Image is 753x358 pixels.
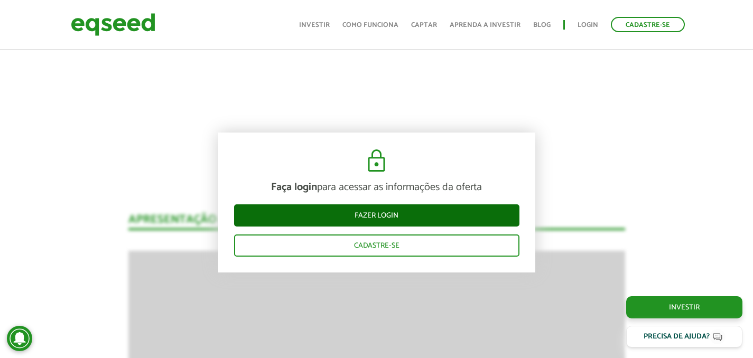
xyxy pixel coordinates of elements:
[411,22,437,29] a: Captar
[364,148,389,173] img: cadeado.svg
[234,181,519,193] p: para acessar as informações da oferta
[234,204,519,226] a: Fazer login
[533,22,551,29] a: Blog
[450,22,520,29] a: Aprenda a investir
[271,178,317,195] strong: Faça login
[611,17,685,32] a: Cadastre-se
[234,234,519,256] a: Cadastre-se
[578,22,598,29] a: Login
[71,11,155,39] img: EqSeed
[299,22,330,29] a: Investir
[626,296,742,318] a: Investir
[342,22,398,29] a: Como funciona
